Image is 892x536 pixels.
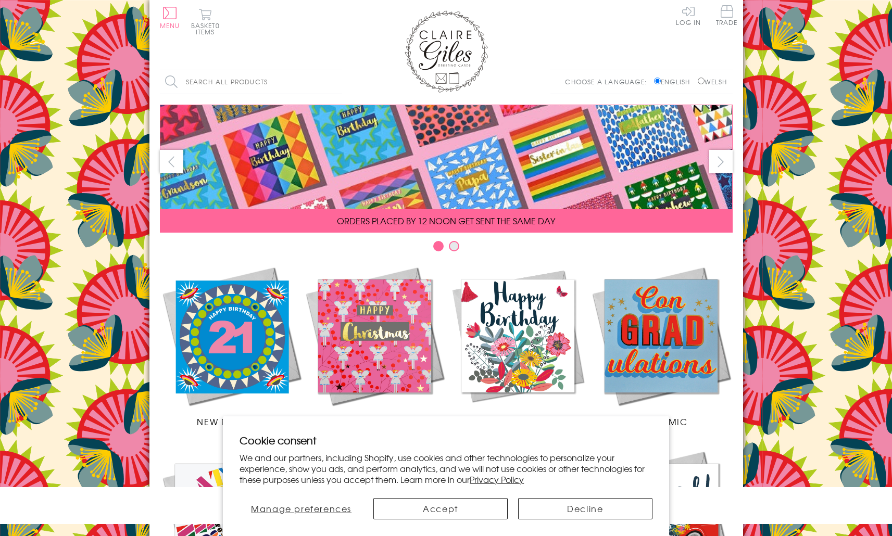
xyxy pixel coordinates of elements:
span: Academic [634,415,688,428]
button: prev [160,150,183,173]
a: Log In [676,5,701,25]
button: Carousel Page 2 [449,241,459,251]
input: English [654,78,661,84]
span: Menu [160,21,180,30]
h2: Cookie consent [240,433,652,448]
input: Search [332,70,342,94]
label: English [654,77,695,86]
a: Trade [716,5,738,28]
input: Welsh [698,78,705,84]
button: Carousel Page 1 (Current Slide) [433,241,444,251]
img: Claire Giles Greetings Cards [405,10,488,93]
span: 0 items [196,21,220,36]
span: Birthdays [493,415,543,428]
a: Academic [589,264,733,428]
button: next [709,150,733,173]
button: Menu [160,7,180,29]
button: Decline [518,498,652,519]
span: Christmas [348,415,401,428]
p: We and our partners, including Shopify, use cookies and other technologies to personalize your ex... [240,452,652,484]
a: Birthdays [446,264,589,428]
a: Christmas [303,264,446,428]
span: ORDERS PLACED BY 12 NOON GET SENT THE SAME DAY [337,214,555,227]
a: New Releases [160,264,303,428]
span: Manage preferences [251,502,351,515]
a: Privacy Policy [470,473,524,486]
span: New Releases [197,415,265,428]
span: Trade [716,5,738,25]
input: Search all products [160,70,342,94]
label: Welsh [698,77,727,86]
button: Manage preferences [240,498,363,519]
p: Choose a language: [565,77,652,86]
button: Accept [373,498,508,519]
div: Carousel Pagination [160,240,733,257]
button: Basket0 items [191,8,220,35]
